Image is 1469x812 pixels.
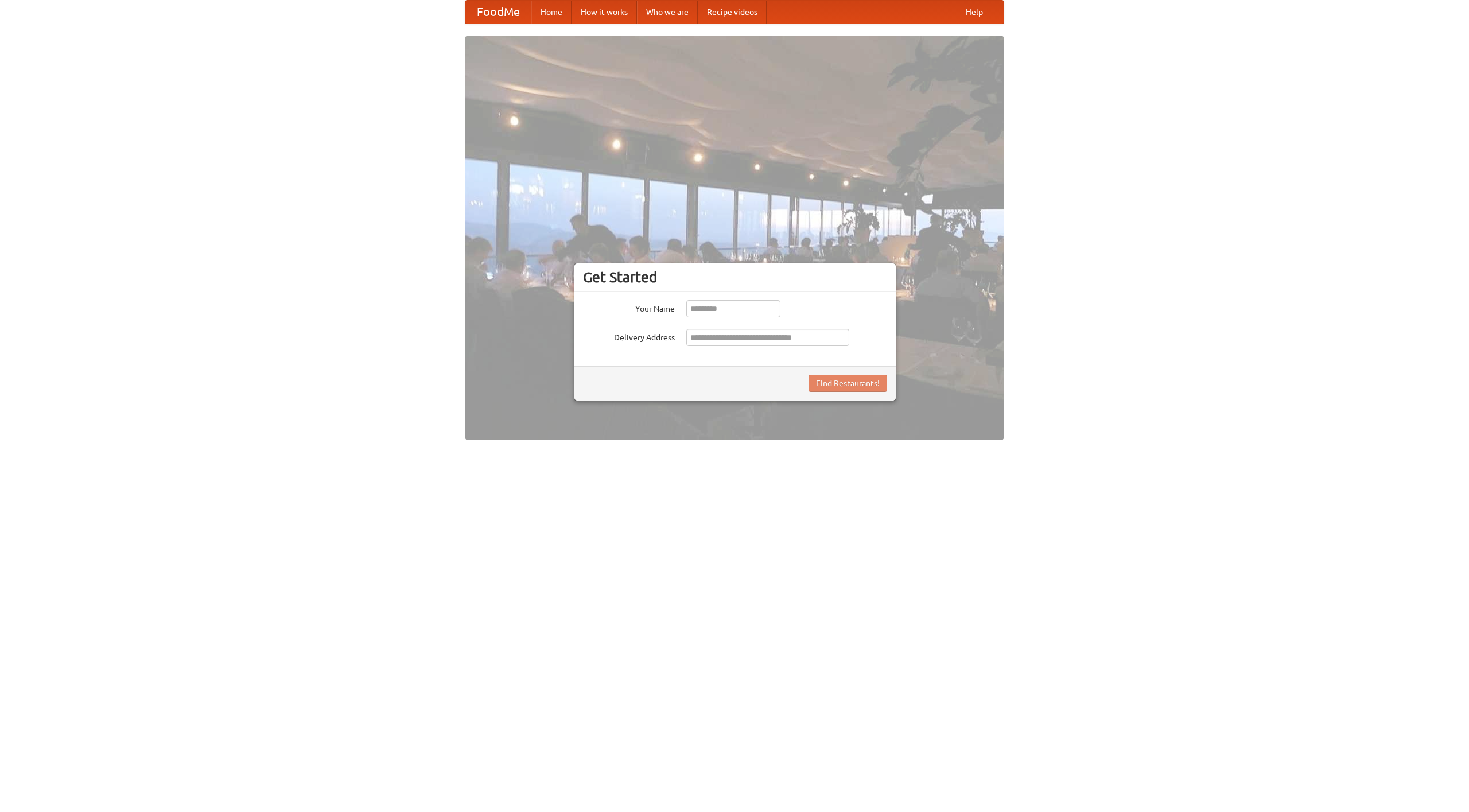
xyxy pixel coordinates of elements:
a: FoodMe [465,1,531,24]
a: Who we are [637,1,698,24]
label: Your Name [583,300,675,314]
a: Recipe videos [698,1,767,24]
a: Help [957,1,992,24]
label: Delivery Address [583,329,675,343]
button: Find Restaurants! [809,375,887,392]
h3: Get Started [583,269,887,286]
a: Home [531,1,572,24]
a: How it works [572,1,637,24]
